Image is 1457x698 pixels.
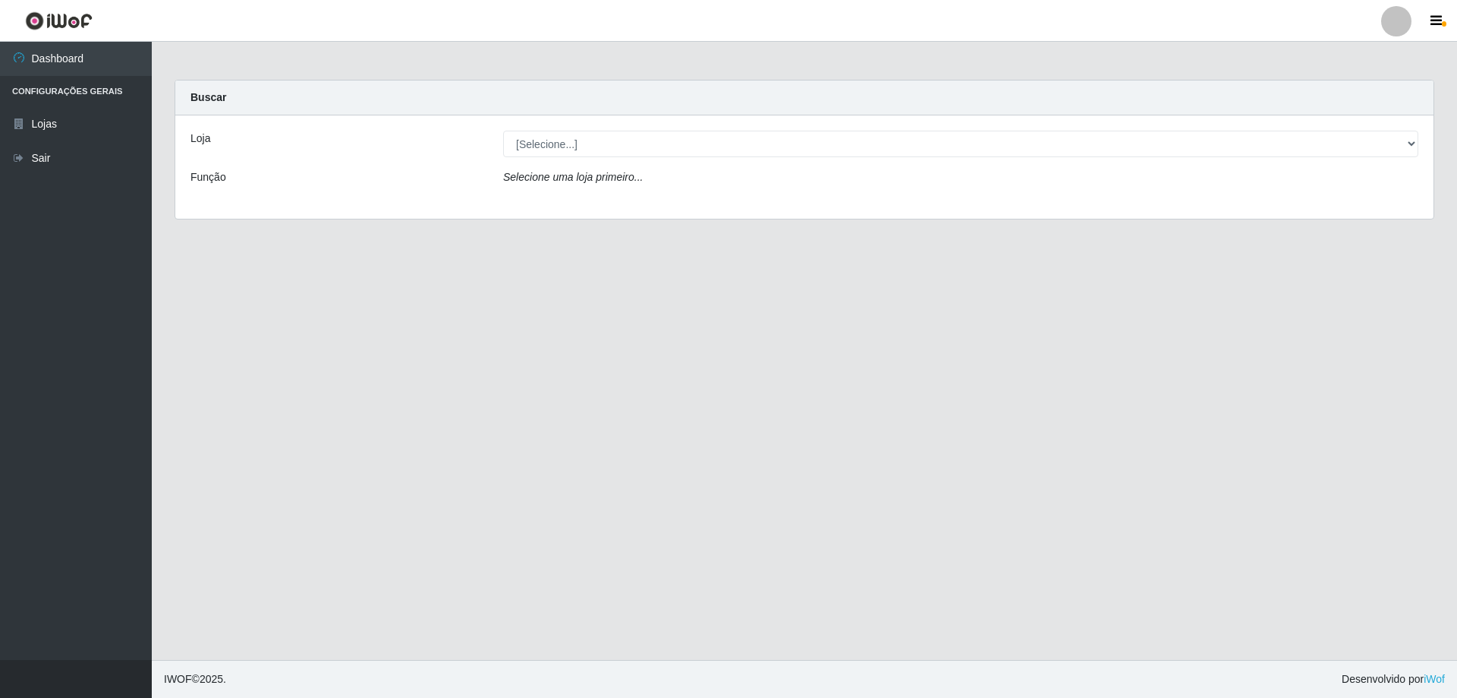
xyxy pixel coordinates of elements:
span: © 2025 . [164,671,226,687]
strong: Buscar [190,91,226,103]
i: Selecione uma loja primeiro... [503,171,643,183]
span: IWOF [164,673,192,685]
img: CoreUI Logo [25,11,93,30]
label: Loja [190,131,210,147]
span: Desenvolvido por [1342,671,1445,687]
label: Função [190,169,226,185]
a: iWof [1424,673,1445,685]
